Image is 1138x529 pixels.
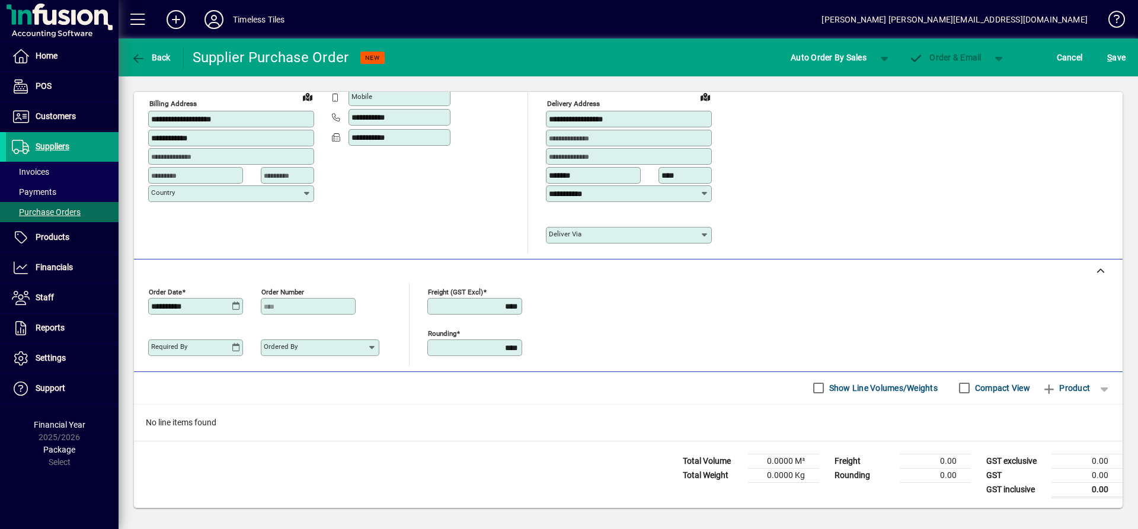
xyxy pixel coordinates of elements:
[131,53,171,62] span: Back
[365,54,380,62] span: NEW
[151,342,187,351] mat-label: Required by
[909,53,982,62] span: Order & Email
[36,323,65,332] span: Reports
[149,287,182,296] mat-label: Order date
[1057,48,1083,67] span: Cancel
[1051,454,1123,468] td: 0.00
[36,383,65,393] span: Support
[6,374,119,403] a: Support
[134,405,1123,441] div: No line items found
[12,167,49,177] span: Invoices
[1051,482,1123,497] td: 0.00
[1036,377,1096,399] button: Product
[36,293,54,302] span: Staff
[233,10,284,29] div: Timeless Tiles
[193,48,349,67] div: Supplier Purchase Order
[6,162,119,182] a: Invoices
[549,230,581,238] mat-label: Deliver via
[1099,2,1123,41] a: Knowledge Base
[157,9,195,30] button: Add
[1107,48,1126,67] span: ave
[980,454,1051,468] td: GST exclusive
[12,187,56,197] span: Payments
[428,329,456,337] mat-label: Rounding
[696,87,715,106] a: View on map
[829,454,900,468] td: Freight
[827,382,938,394] label: Show Line Volumes/Weights
[1042,379,1090,397] span: Product
[900,468,971,482] td: 0.00
[6,202,119,222] a: Purchase Orders
[195,9,233,30] button: Profile
[6,223,119,252] a: Products
[151,188,175,197] mat-label: Country
[748,454,819,468] td: 0.0000 M³
[36,232,69,242] span: Products
[261,287,304,296] mat-label: Order number
[1104,47,1129,68] button: Save
[36,353,66,363] span: Settings
[428,287,483,296] mat-label: Freight (GST excl)
[677,468,748,482] td: Total Weight
[6,313,119,343] a: Reports
[264,342,298,351] mat-label: Ordered by
[748,468,819,482] td: 0.0000 Kg
[6,344,119,373] a: Settings
[785,47,872,68] button: Auto Order By Sales
[829,468,900,482] td: Rounding
[1054,47,1086,68] button: Cancel
[677,454,748,468] td: Total Volume
[12,207,81,217] span: Purchase Orders
[821,10,1088,29] div: [PERSON_NAME] [PERSON_NAME][EMAIL_ADDRESS][DOMAIN_NAME]
[6,253,119,283] a: Financials
[6,41,119,71] a: Home
[791,48,867,67] span: Auto Order By Sales
[36,51,57,60] span: Home
[900,454,971,468] td: 0.00
[980,482,1051,497] td: GST inclusive
[128,47,174,68] button: Back
[1107,53,1112,62] span: S
[34,420,85,429] span: Financial Year
[6,182,119,202] a: Payments
[973,382,1030,394] label: Compact View
[36,142,69,151] span: Suppliers
[36,262,73,272] span: Financials
[6,283,119,313] a: Staff
[36,111,76,121] span: Customers
[6,72,119,101] a: POS
[298,87,317,106] a: View on map
[43,445,75,454] span: Package
[119,47,184,68] app-page-header-button: Back
[351,92,372,101] mat-label: Mobile
[36,81,52,91] span: POS
[980,468,1051,482] td: GST
[903,47,987,68] button: Order & Email
[1051,468,1123,482] td: 0.00
[6,102,119,132] a: Customers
